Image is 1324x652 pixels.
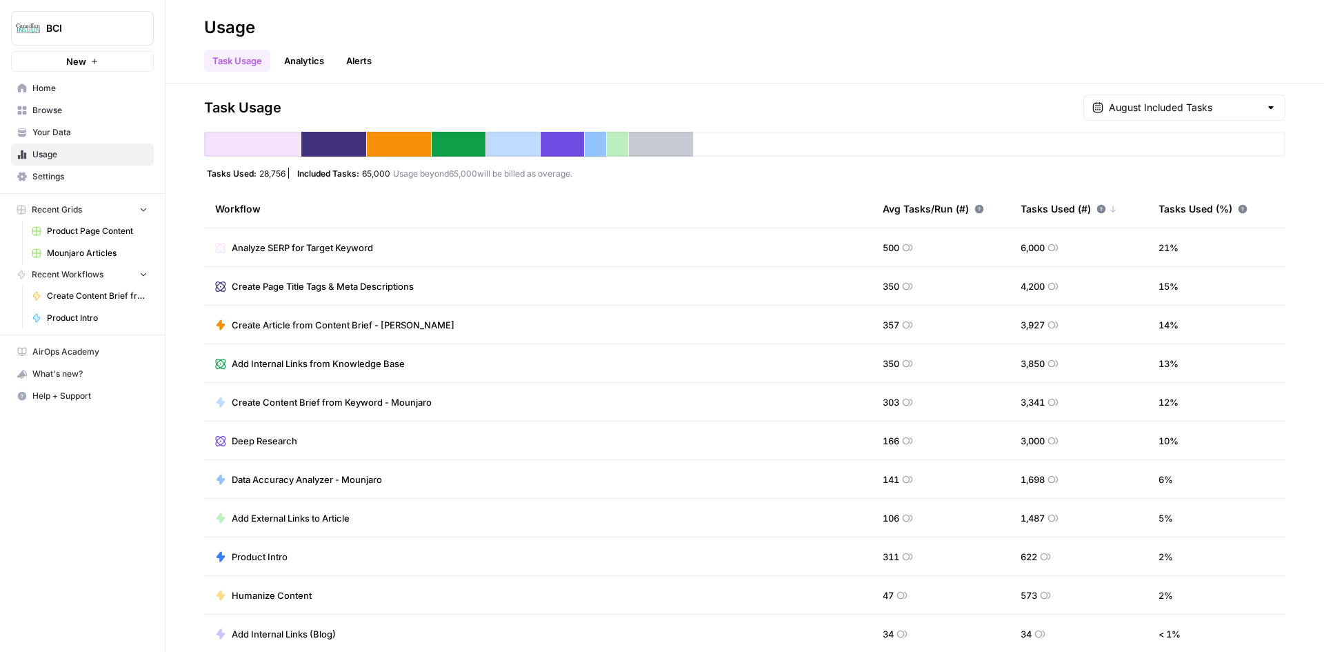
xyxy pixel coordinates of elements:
[47,312,148,324] span: Product Intro
[276,50,332,72] a: Analytics
[1158,550,1173,564] span: 2 %
[32,390,148,402] span: Help + Support
[11,166,154,188] a: Settings
[232,550,288,564] span: Product Intro
[1021,318,1045,332] span: 3,927
[1158,473,1173,486] span: 6 %
[297,168,359,179] span: Included Tasks:
[11,264,154,285] button: Recent Workflows
[16,16,41,41] img: BCI Logo
[215,395,432,409] a: Create Content Brief from Keyword - Mounjaro
[26,285,154,307] a: Create Content Brief from Keyword - Mounjaro
[232,511,350,525] span: Add External Links to Article
[1158,434,1178,448] span: 10 %
[1021,279,1045,293] span: 4,200
[1158,357,1178,371] span: 13 %
[215,511,350,525] a: Add External Links to Article
[32,346,148,358] span: AirOps Academy
[26,220,154,242] a: Product Page Content
[232,395,432,409] span: Create Content Brief from Keyword - Mounjaro
[32,148,148,161] span: Usage
[215,473,382,486] a: Data Accuracy Analyzer - Mounjaro
[232,279,414,293] span: Create Page Title Tags & Meta Descriptions
[204,98,281,117] span: Task Usage
[1021,241,1045,255] span: 6,000
[883,357,899,371] span: 350
[26,242,154,264] a: Mounjaro Articles
[46,21,130,35] span: BCI
[1158,511,1173,525] span: 5 %
[883,627,894,641] span: 34
[11,144,154,166] a: Usage
[11,363,154,385] button: What's new?
[259,168,285,179] span: 28,756
[1158,589,1173,602] span: 2 %
[11,99,154,121] a: Browse
[47,290,148,302] span: Create Content Brief from Keyword - Mounjaro
[883,550,899,564] span: 311
[11,121,154,144] a: Your Data
[11,199,154,220] button: Recent Grids
[32,268,103,281] span: Recent Workflows
[32,204,82,216] span: Recent Grids
[883,473,899,486] span: 141
[1158,318,1178,332] span: 14 %
[11,341,154,363] a: AirOps Academy
[26,307,154,329] a: Product Intro
[1021,395,1045,409] span: 3,341
[1021,434,1045,448] span: 3,000
[1109,101,1260,115] input: August Included Tasks
[215,589,312,602] a: Humanize Content
[393,168,572,179] span: Usage beyond 65,000 will be billed as overage.
[1021,589,1037,602] span: 573
[1158,279,1178,293] span: 15 %
[32,82,148,95] span: Home
[883,241,899,255] span: 500
[11,51,154,72] button: New
[362,168,390,179] span: 65,000
[204,17,255,39] div: Usage
[11,77,154,99] a: Home
[1158,395,1178,409] span: 12 %
[232,434,297,448] span: Deep Research
[232,627,336,641] span: Add Internal Links (Blog)
[883,589,894,602] span: 47
[1158,190,1247,228] div: Tasks Used (%)
[215,190,861,228] div: Workflow
[1021,473,1045,486] span: 1,698
[338,50,380,72] a: Alerts
[12,364,153,384] div: What's new?
[883,511,899,525] span: 106
[232,589,312,602] span: Humanize Content
[232,241,373,255] span: Analyze SERP for Target Keyword
[232,318,454,332] span: Create Article from Content Brief - [PERSON_NAME]
[11,11,154,46] button: Workspace: BCI
[32,104,148,117] span: Browse
[207,168,257,179] span: Tasks Used:
[215,627,336,641] a: Add Internal Links (Blog)
[1158,627,1181,641] span: < 1 %
[215,318,454,332] a: Create Article from Content Brief - [PERSON_NAME]
[1021,511,1045,525] span: 1,487
[1021,550,1037,564] span: 622
[883,318,899,332] span: 357
[215,550,288,564] a: Product Intro
[47,247,148,259] span: Mounjaro Articles
[883,190,984,228] div: Avg Tasks/Run (#)
[1021,627,1032,641] span: 34
[883,434,899,448] span: 166
[1021,190,1117,228] div: Tasks Used (#)
[232,473,382,486] span: Data Accuracy Analyzer - Mounjaro
[204,50,270,72] a: Task Usage
[32,170,148,183] span: Settings
[883,395,899,409] span: 303
[883,279,899,293] span: 350
[11,385,154,407] button: Help + Support
[232,357,405,371] span: Add Internal Links from Knowledge Base
[1158,241,1178,255] span: 21 %
[32,126,148,139] span: Your Data
[66,55,86,68] span: New
[47,225,148,237] span: Product Page Content
[1021,357,1045,371] span: 3,850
